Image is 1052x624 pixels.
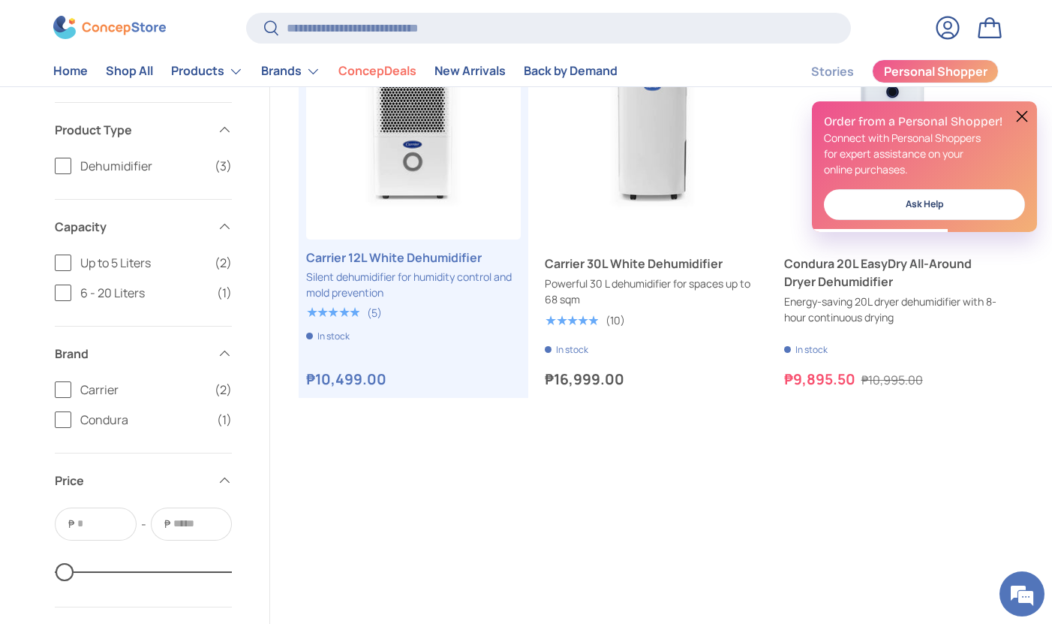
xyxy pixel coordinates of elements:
div: Minimize live chat window [246,8,282,44]
span: (1) [217,411,232,429]
img: ConcepStore [53,17,166,40]
summary: Products [162,56,252,86]
a: Shop All [106,57,153,86]
a: Ask Help [824,189,1025,220]
a: Back by Demand [524,57,618,86]
span: Brand [55,345,208,363]
span: Dehumidifier [80,157,206,175]
div: Chat with us now [78,84,252,104]
a: Home [53,57,88,86]
span: ₱ [67,516,76,532]
summary: Capacity [55,200,232,254]
span: Capacity [55,218,208,236]
span: Personal Shopper [884,66,987,78]
span: (3) [215,157,232,175]
summary: Price [55,454,232,508]
summary: Product Type [55,103,232,157]
span: - [141,515,146,533]
a: New Arrivals [434,57,506,86]
h2: Order from a Personal Shopper! [824,113,1025,130]
a: Personal Shopper [872,59,999,83]
a: Carrier 12L White Dehumidifier [306,249,521,267]
span: Product Type [55,121,208,139]
span: (2) [215,254,232,272]
textarea: Type your message and hit 'Enter' [8,410,286,463]
a: Carrier 30L White Dehumidifier [545,24,759,239]
a: Carrier 30L White Dehumidifier [545,255,759,273]
span: Price [55,472,208,490]
a: Condura 20L EasyDry All-Around Dryer Dehumidifier [784,255,999,291]
p: Connect with Personal Shoppers for expert assistance on your online purchases. [824,130,1025,177]
summary: Brands [252,56,329,86]
a: Condura 20L EasyDry All-Around Dryer Dehumidifier [784,24,999,239]
span: Up to 5 Liters [80,254,206,272]
span: ₱ [163,516,172,532]
span: We're online! [87,189,207,341]
a: ConcepDeals [338,57,416,86]
nav: Primary [53,56,618,86]
span: 6 - 20 Liters [80,284,208,302]
span: (2) [215,381,232,399]
nav: Secondary [775,56,999,86]
a: Stories [811,57,854,86]
span: (1) [217,284,232,302]
summary: Brand [55,327,232,381]
a: Carrier 12L White Dehumidifier [306,24,521,239]
span: Condura [80,411,208,429]
span: Carrier [80,381,206,399]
